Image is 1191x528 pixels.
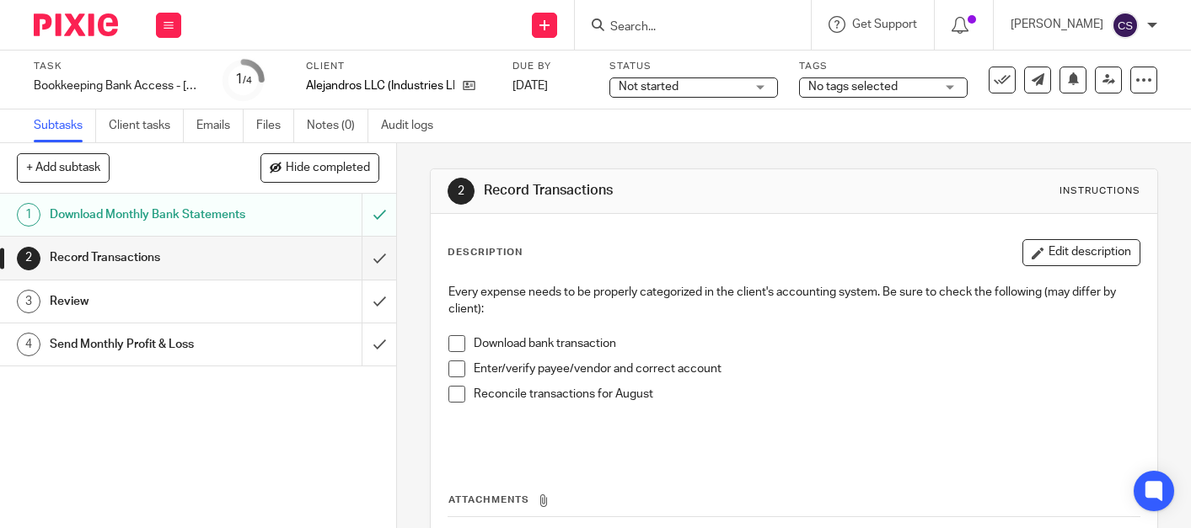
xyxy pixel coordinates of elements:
label: Tags [799,60,968,73]
div: Instructions [1060,184,1140,198]
input: Search [609,20,760,35]
p: Reconcile transactions for August [474,386,1140,403]
span: Attachments [448,495,529,504]
a: Client tasks [109,109,184,142]
label: Status [609,60,778,73]
img: svg%3E [1112,12,1139,39]
a: Emails [196,109,244,142]
div: 1 [17,203,40,227]
a: Subtasks [34,109,96,142]
button: + Add subtask [17,153,110,182]
span: Not started [619,81,679,93]
div: 4 [17,333,40,356]
h1: Send Monthly Profit & Loss [50,332,247,357]
a: Audit logs [381,109,446,142]
button: Hide completed [260,153,379,182]
p: Enter/verify payee/vendor and correct account [474,360,1140,377]
small: /4 [243,76,252,85]
p: Every expense needs to be properly categorized in the client's accounting system. Be sure to chec... [448,284,1140,318]
h1: Download Monthly Bank Statements [50,202,247,227]
h1: Review [50,289,247,314]
span: Hide completed [286,162,370,175]
div: Bookkeeping Bank Access - Cindy [34,77,202,94]
label: Due by [512,60,588,73]
span: No tags selected [808,81,898,93]
h1: Record Transactions [50,245,247,270]
button: Edit description [1022,239,1140,266]
span: [DATE] [512,80,548,92]
p: Description [448,246,523,259]
div: 2 [448,178,475,205]
h1: Record Transactions [484,182,830,200]
div: Bookkeeping Bank Access - [PERSON_NAME] [34,77,202,94]
label: Client [306,60,491,73]
div: 3 [17,290,40,313]
p: [PERSON_NAME] [1011,16,1103,33]
p: Alejandros LLC (Industries LLC) [306,77,454,94]
div: 1 [235,70,252,89]
a: Files [256,109,294,142]
a: Notes (0) [307,109,368,142]
div: 2 [17,247,40,270]
img: Pixie [34,13,118,36]
label: Task [34,60,202,73]
span: Get Support [852,19,917,30]
p: Download bank transaction [474,335,1140,352]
